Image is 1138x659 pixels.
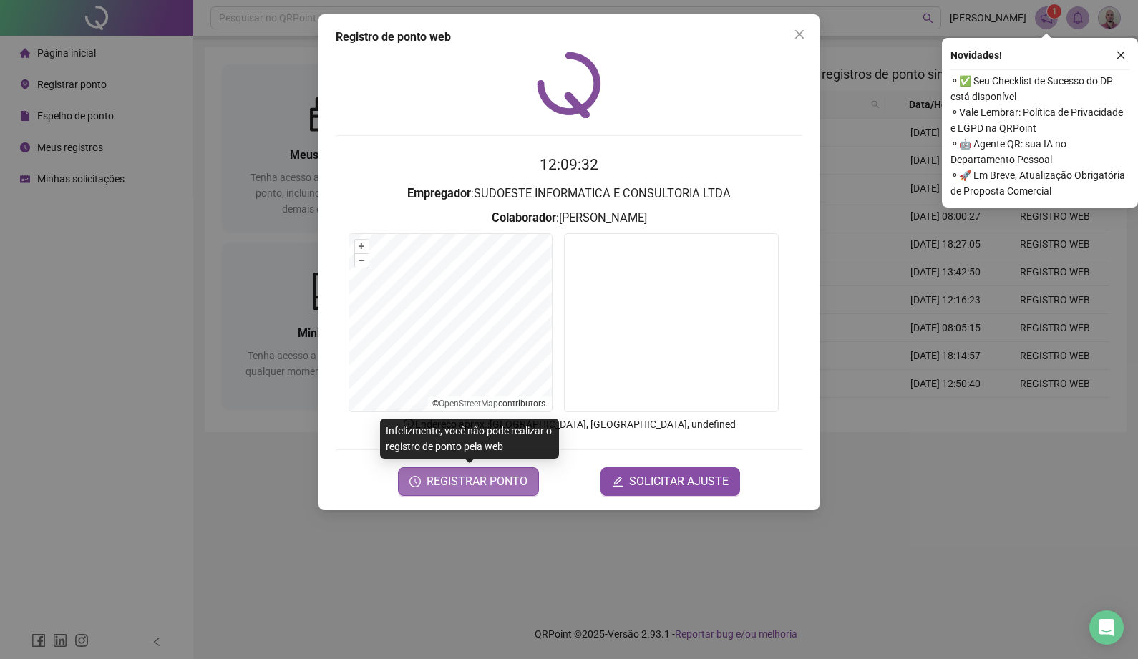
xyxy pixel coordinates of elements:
[629,473,729,490] span: SOLICITAR AJUSTE
[402,417,415,430] span: info-circle
[432,399,548,409] li: © contributors.
[1089,610,1124,645] div: Open Intercom Messenger
[336,185,802,203] h3: : SUDOESTE INFORMATICA E CONSULTORIA LTDA
[950,47,1002,63] span: Novidades !
[1116,50,1126,60] span: close
[540,156,598,173] time: 12:09:32
[336,29,802,46] div: Registro de ponto web
[439,399,498,409] a: OpenStreetMap
[355,254,369,268] button: –
[492,211,556,225] strong: Colaborador
[794,29,805,40] span: close
[409,476,421,487] span: clock-circle
[336,209,802,228] h3: : [PERSON_NAME]
[950,167,1129,199] span: ⚬ 🚀 Em Breve, Atualização Obrigatória de Proposta Comercial
[600,467,740,496] button: editSOLICITAR AJUSTE
[336,416,802,432] p: Endereço aprox. : [GEOGRAPHIC_DATA], [GEOGRAPHIC_DATA], undefined
[612,476,623,487] span: edit
[427,473,527,490] span: REGISTRAR PONTO
[537,52,601,118] img: QRPoint
[950,136,1129,167] span: ⚬ 🤖 Agente QR: sua IA no Departamento Pessoal
[950,104,1129,136] span: ⚬ Vale Lembrar: Política de Privacidade e LGPD na QRPoint
[950,73,1129,104] span: ⚬ ✅ Seu Checklist de Sucesso do DP está disponível
[380,419,559,459] div: Infelizmente, você não pode realizar o registro de ponto pela web
[788,23,811,46] button: Close
[355,240,369,253] button: +
[398,467,539,496] button: REGISTRAR PONTO
[407,187,471,200] strong: Empregador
